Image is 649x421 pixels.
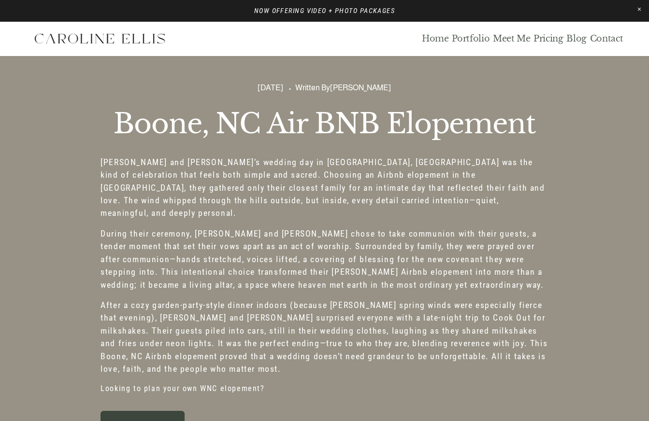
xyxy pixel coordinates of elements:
a: Home [422,33,449,44]
a: Contact [590,33,623,44]
h1: Boone, NC Air BNB Elopement [101,109,548,139]
a: [PERSON_NAME] [330,84,391,92]
a: Pricing [534,33,563,44]
div: Written By [295,82,391,94]
p: [PERSON_NAME] and [PERSON_NAME]’s wedding day in [GEOGRAPHIC_DATA], [GEOGRAPHIC_DATA] was the kin... [101,156,548,220]
a: Blog [566,33,587,44]
a: Portfolio [452,33,490,44]
p: After a cozy garden-party-style dinner indoors (because [PERSON_NAME] spring winds were especiall... [101,299,548,376]
p: During their ceremony, [PERSON_NAME] and [PERSON_NAME] chose to take communion with their guests,... [101,227,548,291]
span: [DATE] [258,84,283,92]
a: Meet Me [493,33,531,44]
img: Western North Carolina Faith Based Elopement Photographer [26,27,173,51]
p: Looking to plan your own WNC elopement? [101,383,548,394]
